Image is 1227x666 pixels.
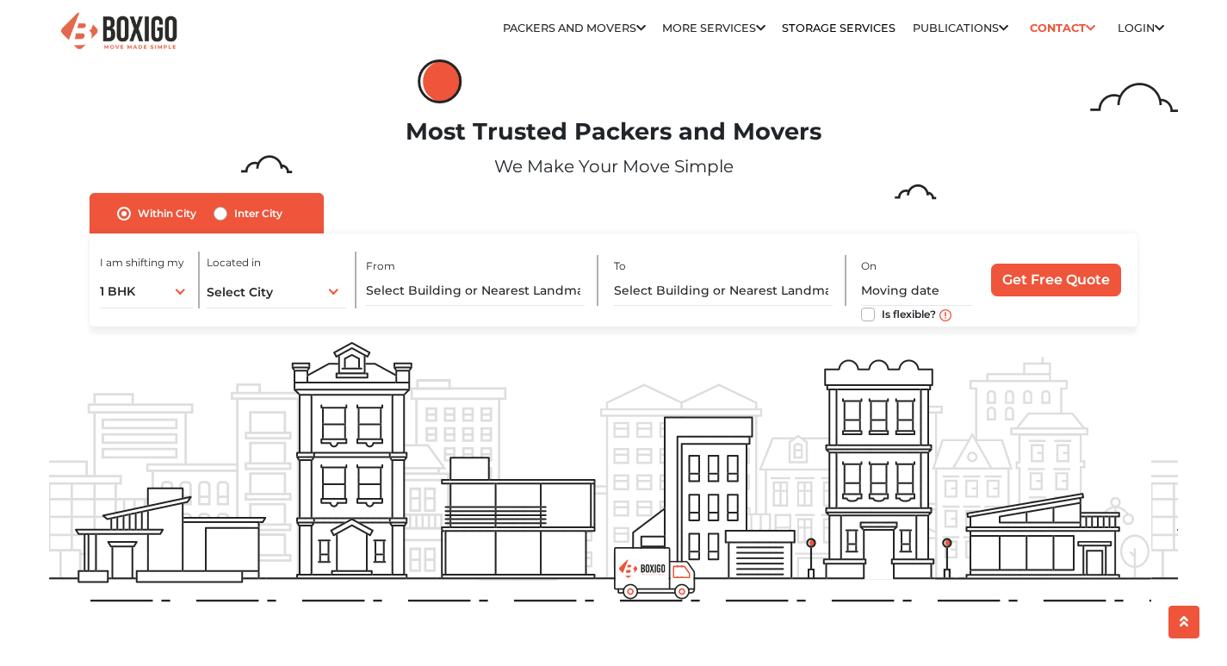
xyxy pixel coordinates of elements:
[234,203,282,224] label: Inter City
[100,283,135,299] span: 1 BHK
[861,258,877,274] label: On
[59,10,179,53] img: Boxigo
[913,22,1008,34] a: Publications
[100,255,184,271] label: I am shifting my
[207,255,261,271] label: Located in
[366,276,585,306] input: Select Building or Nearest Landmark
[939,309,951,321] img: move_date_info
[1118,22,1164,34] a: Login
[861,276,971,306] input: Moving date
[991,264,1121,296] input: Get Free Quote
[49,153,1178,179] p: We Make Your Move Simple
[662,22,765,34] a: More services
[503,22,646,34] a: Packers and Movers
[366,258,395,274] label: From
[882,304,936,322] label: Is flexible?
[1168,606,1199,638] button: scroll up
[49,118,1178,146] h1: Most Trusted Packers and Movers
[207,284,273,300] span: Select City
[614,276,833,306] input: Select Building or Nearest Landmark
[1025,15,1101,41] a: Contact
[782,22,895,34] a: Storage Services
[614,547,696,600] img: boxigo_prackers_and_movers_truck
[138,203,196,224] label: Within City
[614,258,626,274] label: To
